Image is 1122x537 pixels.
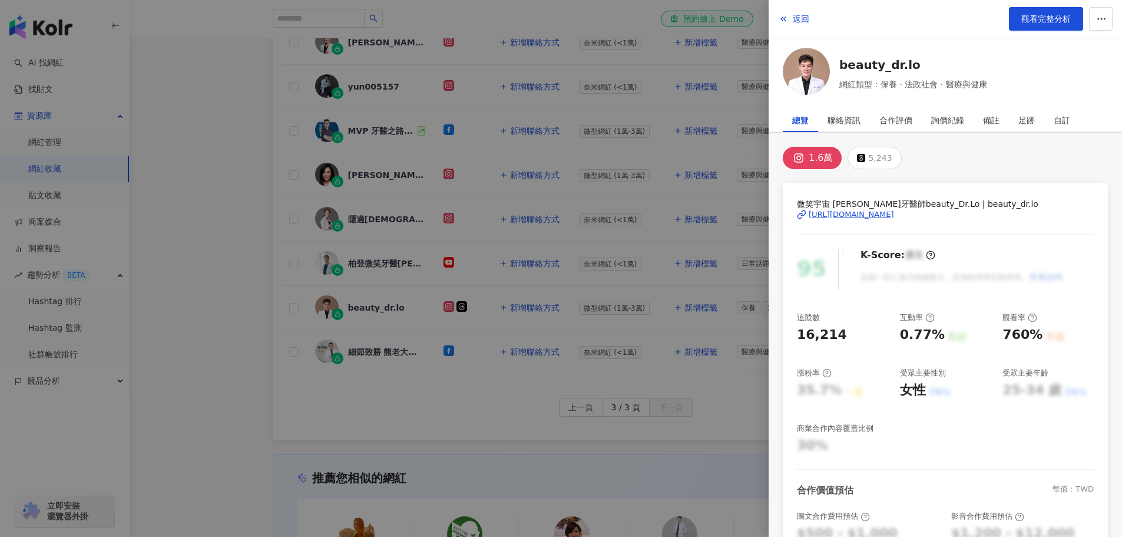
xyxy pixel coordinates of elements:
[1018,108,1035,132] div: 足跡
[797,312,820,323] div: 追蹤數
[1054,108,1070,132] div: 自訂
[797,326,847,344] div: 16,214
[900,368,946,378] div: 受眾主要性別
[1053,484,1094,497] div: 幣值：TWD
[778,7,810,31] button: 返回
[1002,326,1042,344] div: 760%
[783,48,830,95] img: KOL Avatar
[900,381,926,400] div: 女性
[797,368,832,378] div: 漲粉率
[809,209,894,220] div: [URL][DOMAIN_NAME]
[1021,14,1071,24] span: 觀看完整分析
[792,108,809,132] div: 總覽
[797,197,1094,210] span: 微笑宇宙 [PERSON_NAME]牙醫師beauty_Dr.Lo | beauty_dr.lo
[797,511,870,522] div: 圖文合作費用預估
[783,48,830,99] a: KOL Avatar
[839,78,987,91] span: 網紅類型：保養 · 法政社會 · 醫療與健康
[797,484,853,497] div: 合作價值預估
[931,108,964,132] div: 詢價紀錄
[797,423,873,434] div: 商業合作內容覆蓋比例
[1002,368,1048,378] div: 受眾主要年齡
[848,147,901,169] button: 5,243
[828,108,860,132] div: 聯絡資訊
[839,57,987,73] a: beauty_dr.lo
[797,209,1094,220] a: [URL][DOMAIN_NAME]
[900,326,945,344] div: 0.77%
[1009,7,1083,31] a: 觀看完整分析
[900,312,935,323] div: 互動率
[983,108,999,132] div: 備註
[793,14,809,24] span: 返回
[951,511,1024,522] div: 影音合作費用預估
[860,249,935,262] div: K-Score :
[868,150,892,166] div: 5,243
[879,108,912,132] div: 合作評價
[783,147,842,169] button: 1.6萬
[1002,312,1037,323] div: 觀看率
[809,150,833,166] div: 1.6萬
